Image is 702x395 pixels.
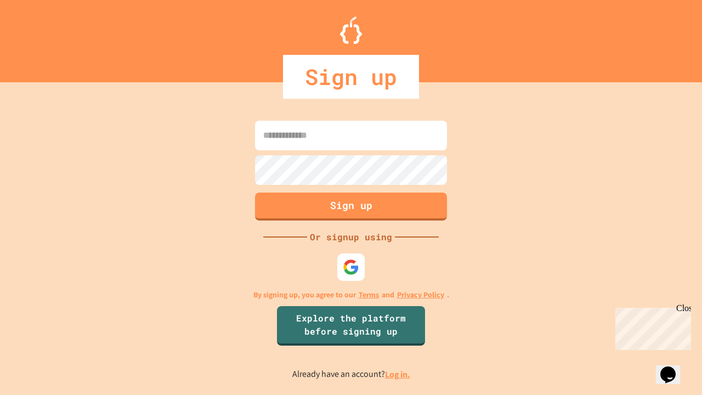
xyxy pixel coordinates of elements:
[255,193,447,221] button: Sign up
[397,289,444,301] a: Privacy Policy
[385,369,410,380] a: Log in.
[283,55,419,99] div: Sign up
[292,368,410,381] p: Already have an account?
[307,230,395,244] div: Or signup using
[656,351,691,384] iframe: chat widget
[277,306,425,346] a: Explore the platform before signing up
[340,16,362,44] img: Logo.svg
[343,259,359,275] img: google-icon.svg
[359,289,379,301] a: Terms
[4,4,76,70] div: Chat with us now!Close
[253,289,449,301] p: By signing up, you agree to our and .
[611,303,691,350] iframe: chat widget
